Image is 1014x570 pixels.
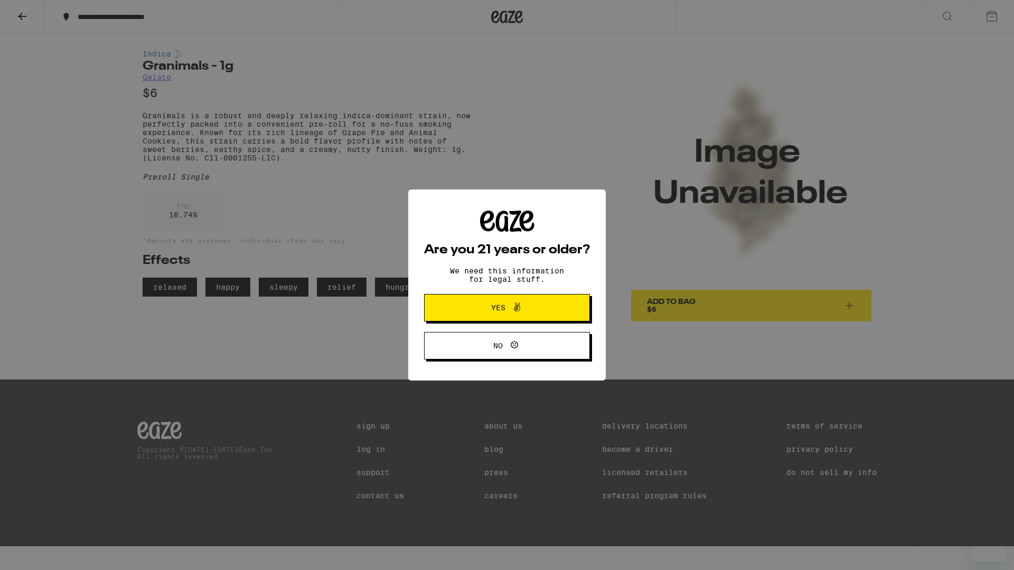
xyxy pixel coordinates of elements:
span: No [493,342,503,349]
h2: Are you 21 years or older? [424,244,590,256]
button: No [424,332,590,359]
iframe: Button to launch messaging window [972,528,1006,562]
button: Yes [424,294,590,321]
iframe: Close message [906,502,927,524]
p: We need this information for legal stuff. [441,267,573,283]
span: Yes [491,304,505,311]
